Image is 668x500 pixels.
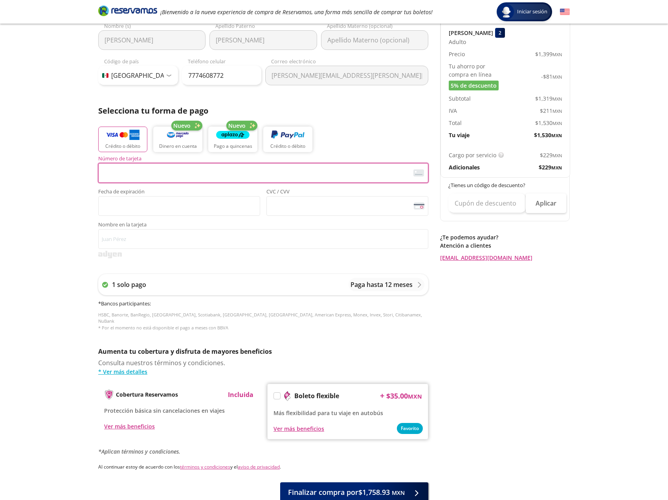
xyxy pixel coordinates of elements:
small: MXN [408,393,422,400]
p: Boleto flexible [294,391,339,401]
p: Paga hasta 12 meses [351,280,413,289]
span: Nombre en la tarjeta [98,222,428,229]
button: Dinero en cuenta [153,127,202,152]
div: Consulta nuestros términos y condiciones. [98,358,428,376]
i: Brand Logo [98,5,157,17]
input: Apellido Paterno [209,30,317,50]
input: Nombre (s) [98,30,206,50]
p: Tu ahorro por compra en línea [449,62,505,79]
span: Finalizar compra por $1,758.93 [288,487,405,498]
input: Nombre en la tarjeta [98,229,428,249]
p: Cargo por servicio [449,151,496,159]
p: ¿Te podemos ayudar? [440,233,570,241]
p: Total [449,119,462,127]
span: Nuevo [173,121,191,130]
p: Selecciona tu forma de pago [98,105,428,117]
small: MXN [551,132,562,138]
p: Aumenta tu cobertura y disfruta de mayores beneficios [98,347,428,356]
small: MXN [392,489,405,496]
span: $ 211 [540,107,562,115]
small: MXN [552,120,562,126]
p: Pago a quincenas [214,143,252,150]
a: aviso de privacidad [238,463,280,470]
p: Al continuar estoy de acuerdo con los y el . [98,463,428,471]
span: $ 229 [540,151,562,159]
input: Correo electrónico [265,66,428,85]
small: MXN [552,108,562,114]
img: card [413,169,424,176]
span: Adulto [449,38,466,46]
p: ¿Tienes un código de descuento? [448,182,562,189]
input: Cupón de descuento [448,193,526,213]
button: English [560,7,570,17]
small: MXN [551,165,562,171]
span: $ 1,530 [534,131,562,139]
p: Adicionales [449,163,480,171]
a: * Ver más detalles [98,368,428,376]
button: Aplicar [526,193,566,213]
input: Teléfono celular [182,66,262,85]
small: MXN [552,74,562,80]
button: Crédito o débito [98,127,147,152]
p: Incluida [228,390,253,399]
span: CVC / CVV [266,189,428,196]
h6: * Bancos participantes : [98,300,428,308]
span: Protección básica sin cancelaciones en viajes [104,407,225,414]
span: $ 1,399 [535,50,562,58]
iframe: Iframe del código de seguridad de la tarjeta asegurada [270,199,425,213]
iframe: Iframe del número de tarjeta asegurada [102,165,425,180]
p: 1 solo pago [112,280,146,289]
p: Crédito o débito [105,143,140,150]
a: Brand Logo [98,5,157,19]
button: Ver más beneficios [104,422,155,430]
div: 2 [495,28,505,38]
span: 5% de descuento [451,81,497,90]
small: MXN [552,51,562,57]
img: MX [102,73,108,78]
span: $ 1,530 [535,119,562,127]
p: + [380,390,384,402]
small: MXN [552,153,562,158]
p: Crédito o débito [270,143,305,150]
p: Cobertura Reservamos [116,390,178,399]
p: [PERSON_NAME] [449,29,493,37]
p: Precio [449,50,465,58]
p: IVA [449,107,457,115]
em: ¡Bienvenido a la nueva experiencia de compra de Reservamos, una forma más sencilla de comprar tus... [160,8,433,16]
span: Iniciar sesión [514,8,551,16]
p: HSBC, Banorte, BanRegio, [GEOGRAPHIC_DATA], Scotiabank, [GEOGRAPHIC_DATA], [GEOGRAPHIC_DATA], Ame... [98,312,428,331]
span: $ 35.00 [386,391,422,401]
span: Más flexibilidad para tu viaje en autobús [273,409,383,417]
span: Número de tarjeta [98,156,428,163]
a: [EMAIL_ADDRESS][DOMAIN_NAME] [440,254,570,262]
p: Tu viaje [449,131,470,139]
input: Apellido Materno (opcional) [321,30,428,50]
span: $ 229 [539,163,562,171]
img: svg+xml;base64,PD94bWwgdmVyc2lvbj0iMS4wIiBlbmNvZGluZz0iVVRGLTgiPz4KPHN2ZyB3aWR0aD0iMzk2cHgiIGhlaW... [98,251,122,258]
small: MXN [552,96,562,102]
span: -$ 81 [541,72,562,81]
span: * Por el momento no está disponible el pago a meses con BBVA [98,325,228,331]
p: Dinero en cuenta [159,143,197,150]
a: términos y condiciones [180,463,230,470]
button: Crédito o débito [263,127,312,152]
span: $ 1,319 [535,94,562,103]
p: Subtotal [449,94,471,103]
button: Pago a quincenas [208,127,257,152]
button: Ver más beneficios [273,425,324,433]
p: Atención a clientes [440,241,570,250]
span: Nuevo [228,121,246,130]
iframe: Iframe de la fecha de caducidad de la tarjeta asegurada [102,199,257,213]
span: Fecha de expiración [98,189,260,196]
p: *Aplican términos y condiciones. [98,447,428,456]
